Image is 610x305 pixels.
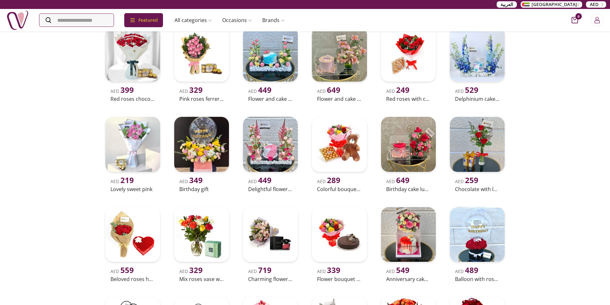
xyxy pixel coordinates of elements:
img: uae-gifts-Birthday Cake Luxury Arrangement [381,117,436,172]
img: uae-gifts-Lovely Sweet Pink [105,117,160,172]
span: AED [386,268,410,274]
span: 329 [189,265,203,275]
h2: Delightful flowers and cake [248,185,293,193]
a: uae-gifts-Colorful Bouquet Combo GiftAED 289Colorful bouquet combo gift [309,114,369,194]
img: uae-gifts-Delphinium Cake Duo [450,27,505,82]
img: uae-gifts-Pink Roses Ferrero Chocolate [174,27,229,82]
img: uae-gifts-Balloon with Rose Box [450,207,505,262]
img: uae-gifts-Delightful Flowers and Cake [243,117,298,172]
span: AED [455,178,478,184]
h2: Delphinium cake duo [455,95,500,103]
h2: Anniversary cake arrangement [386,275,431,283]
span: 559 [120,265,134,275]
a: uae-gifts-Chocolate with Love RosesAED 259Chocolate with love roses [447,114,507,194]
img: uae-gifts-Colorful Bouquet Combo Gift [312,117,367,172]
span: AED [317,178,340,184]
img: uae-gifts-Beloved Roses Heart Cake [105,207,160,262]
a: uae-gifts-Delightful Flowers and CakeAED 449Delightful flowers and cake [240,114,300,194]
h2: Red roses with chocolate [386,95,431,103]
h2: Birthday gift [179,185,224,193]
span: 449 [258,175,272,185]
span: 249 [396,84,410,95]
h2: Flower bouquet and cake [317,275,362,283]
span: العربية [500,1,513,8]
a: uae-gifts-Anniversary Cake ArrangementAED 549Anniversary cake arrangement [378,205,438,284]
img: uae-gifts-Birthday Gift [174,117,229,172]
span: AED [179,88,203,94]
span: 649 [396,175,410,185]
h2: Chocolate with love roses [455,185,500,193]
button: AED [586,1,606,8]
span: 259 [465,175,478,185]
a: uae-gifts-Mix Roses Vase with ChocolateAED 329Mix roses vase with chocolate [172,205,232,284]
h2: Birthday cake luxury arrangement [386,185,431,193]
a: uae-gifts-Balloon with Rose BoxAED 489Balloon with rose box [447,205,507,284]
img: uae-gifts-Anniversary Cake Arrangement [381,207,436,262]
a: Occasions [217,14,257,27]
span: 399 [120,84,134,95]
img: uae-gifts-Red Roses Chocolate Combo [105,27,160,82]
div: Featured [124,13,163,27]
a: uae-gifts-Red Roses with ChocolateAED 249Red roses with chocolate [378,24,438,104]
span: AED [179,268,203,274]
img: Arabic_dztd3n.png [522,3,530,6]
span: AED [248,178,272,184]
h2: Flower and cake gala [317,95,362,103]
a: uae-gifts-Flower and Cake GalaAED 649Flower and cake gala [309,24,369,104]
a: uae-gifts-Birthday GiftAED 349Birthday gift [172,114,232,194]
span: AED [455,268,478,274]
span: AED [317,268,340,274]
a: uae-gifts-Flower Bouquet and CakeAED 339Flower bouquet and cake [309,205,369,284]
h2: Pink roses ferrero chocolate [179,95,224,103]
a: uae-gifts-Red Roses Chocolate ComboAED 399Red roses chocolate combo [103,24,163,104]
input: Search [39,14,114,27]
h2: Red roses chocolate combo [110,95,155,103]
img: uae-gifts-Charming Flower Perfume Combo [243,207,298,262]
img: uae-gifts-Flower Bouquet and Cake [312,207,367,262]
img: uae-gifts-Mix Roses Vase with Chocolate [174,207,229,262]
img: uae-gifts-Red Roses with Chocolate [381,27,436,82]
span: 529 [465,84,478,95]
span: 329 [189,84,203,95]
h2: Beloved roses heart cake [110,275,155,283]
span: AED [248,268,272,274]
a: uae-gifts-Lovely Sweet PinkAED 219Lovely sweet pink [103,114,163,194]
a: uae-gifts-Birthday Cake Luxury ArrangementAED 649Birthday cake luxury arrangement [378,114,438,194]
span: AED [590,1,598,8]
button: [GEOGRAPHIC_DATA] [521,1,582,8]
span: AED [110,178,134,184]
button: Login [591,14,604,27]
img: uae-gifts-Flower And Cake Arrangement [243,27,298,82]
span: AED [248,88,272,94]
span: 289 [327,175,340,185]
h2: Lovely sweet pink [110,185,155,193]
a: uae-gifts-Delphinium Cake DuoAED 529Delphinium cake duo [447,24,507,104]
span: AED [455,88,478,94]
h2: Flower and cake arrangement [248,95,293,103]
span: 549 [396,265,410,275]
img: Nigwa-uae-gifts [6,9,29,31]
h2: Charming flower perfume combo [248,275,293,283]
button: cart-button [572,17,578,23]
h2: Colorful bouquet combo gift [317,185,362,193]
span: 649 [327,84,340,95]
span: AED [386,88,410,94]
a: uae-gifts-Beloved Roses Heart CakeAED 559Beloved roses heart cake [103,205,163,284]
img: uae-gifts-Chocolate with Love Roses [450,117,505,172]
a: uae-gifts-Pink Roses Ferrero ChocolateAED 329Pink roses ferrero chocolate [172,24,232,104]
span: 489 [465,265,478,275]
h2: Mix roses vase with chocolate [179,275,224,283]
span: 719 [258,265,272,275]
span: 0 [575,13,582,20]
span: AED [179,178,203,184]
a: Brands [257,14,290,27]
a: uae-gifts-Flower And Cake ArrangementAED 449Flower and cake arrangement [240,24,300,104]
span: 449 [258,84,272,95]
span: [GEOGRAPHIC_DATA] [532,1,577,8]
span: AED [386,178,410,184]
span: AED [110,88,134,94]
img: uae-gifts-Flower and Cake Gala [312,27,367,82]
span: 219 [120,175,134,185]
h2: Balloon with rose box [455,275,500,283]
span: AED [317,88,340,94]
